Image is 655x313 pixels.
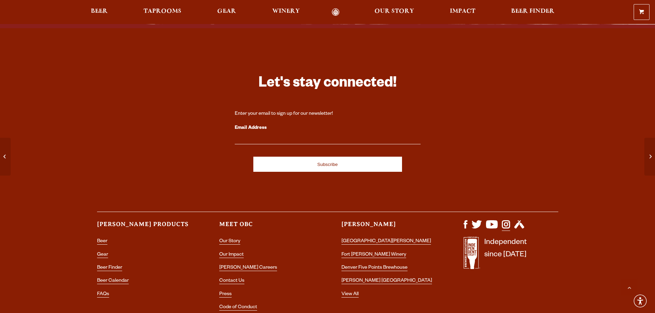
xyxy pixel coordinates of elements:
[272,9,300,14] span: Winery
[139,8,186,16] a: Taprooms
[486,225,498,231] a: Visit us on YouTube
[507,8,559,16] a: Beer Finder
[97,265,122,271] a: Beer Finder
[484,237,527,273] p: Independent since [DATE]
[235,124,421,133] label: Email Address
[97,252,108,258] a: Gear
[219,305,257,311] a: Code of Conduct
[97,292,109,298] a: FAQs
[445,8,480,16] a: Impact
[219,220,314,234] h3: Meet OBC
[323,8,349,16] a: Odell Home
[97,239,107,245] a: Beer
[219,265,277,271] a: [PERSON_NAME] Careers
[268,8,304,16] a: Winery
[97,278,129,284] a: Beer Calendar
[144,9,181,14] span: Taprooms
[253,157,402,172] input: Subscribe
[91,9,108,14] span: Beer
[511,9,554,14] span: Beer Finder
[86,8,112,16] a: Beer
[341,292,359,298] a: View All
[450,9,475,14] span: Impact
[97,220,192,234] h3: [PERSON_NAME] Products
[235,74,421,94] h3: Let's stay connected!
[235,111,421,118] div: Enter your email to sign up for our newsletter!
[341,265,408,271] a: Denver Five Points Brewhouse
[213,8,241,16] a: Gear
[370,8,419,16] a: Our Story
[341,239,431,245] a: [GEOGRAPHIC_DATA][PERSON_NAME]
[633,293,648,309] div: Accessibility Menu
[219,239,240,245] a: Our Story
[514,225,524,231] a: Visit us on Untappd
[217,9,236,14] span: Gear
[502,225,510,231] a: Visit us on Instagram
[219,252,244,258] a: Our Impact
[374,9,414,14] span: Our Story
[341,252,406,258] a: Fort [PERSON_NAME] Winery
[341,278,432,284] a: [PERSON_NAME] [GEOGRAPHIC_DATA]
[219,278,244,284] a: Contact Us
[472,225,482,231] a: Visit us on X (formerly Twitter)
[219,292,232,298] a: Press
[464,225,467,231] a: Visit us on Facebook
[621,279,638,296] a: Scroll to top
[341,220,436,234] h3: [PERSON_NAME]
